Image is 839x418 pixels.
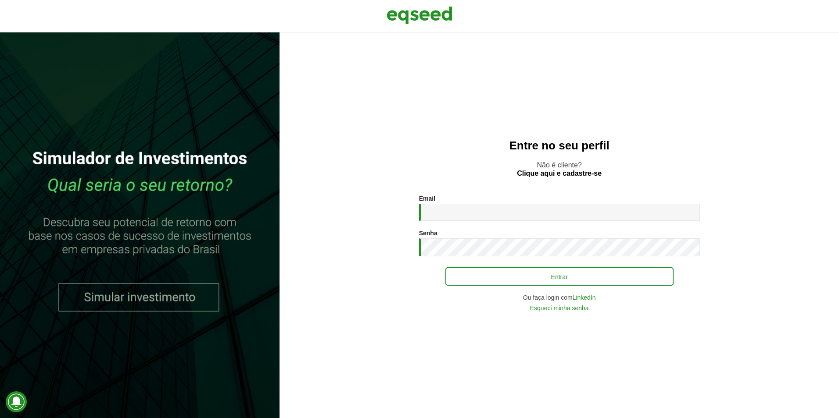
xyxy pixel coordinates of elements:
button: Entrar [445,267,674,286]
a: Clique aqui e cadastre-se [517,170,602,177]
h2: Entre no seu perfil [297,139,821,152]
a: Esqueci minha senha [530,305,589,311]
label: Senha [419,230,437,236]
p: Não é cliente? [297,161,821,177]
img: EqSeed Logo [387,4,452,26]
div: Ou faça login com [419,294,700,301]
label: Email [419,195,435,202]
a: LinkedIn [573,294,596,301]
